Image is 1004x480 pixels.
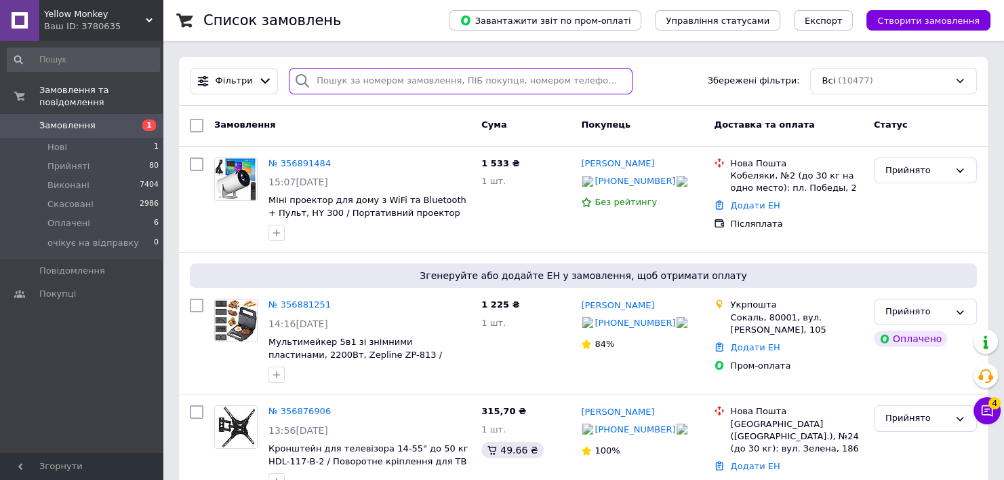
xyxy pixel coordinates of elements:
a: № 356891484 [268,158,331,168]
a: № 356881251 [268,299,331,310]
span: Статус [874,119,908,130]
div: [GEOGRAPHIC_DATA] ([GEOGRAPHIC_DATA].), №24 (до 30 кг): вул. Зелена, 186 [730,418,862,456]
span: Створити замовлення [877,16,980,26]
div: Укрпошта [730,299,862,311]
span: 84% [595,339,614,349]
span: 13:56[DATE] [268,425,328,436]
span: 1 шт. [481,318,506,328]
span: 80 [149,160,159,172]
div: Прийнято [885,411,949,426]
span: Замовлення та повідомлення [39,84,163,109]
img: Фото товару [215,406,257,448]
span: 1 [142,119,156,131]
span: Yellow Monkey [44,8,146,20]
a: Створити замовлення [853,15,990,25]
span: Збережені фільтри: [708,75,800,88]
img: UA [677,176,687,189]
input: Пошук за номером замовлення, ПІБ покупця, номером телефону, Email, номером накладної [289,68,632,94]
div: Прийнято [885,305,949,319]
span: 1 225 ₴ [481,299,519,310]
a: [PHONE_NUMBER] [595,424,675,435]
span: Нові [47,141,67,153]
span: Zoiper Click2Dial[PHONE_NUMBER]UA [581,176,689,186]
span: Без рейтингу [595,197,657,207]
div: Оплачено [874,331,947,347]
span: Прийняті [47,160,89,172]
span: Управління статусами [666,16,769,26]
span: 1 шт. [481,176,506,186]
a: № 356876906 [268,406,331,416]
span: Оплачені [47,217,90,229]
a: Фото товару [214,405,258,449]
a: Міні проектор для дому з WiFi та Bluetooth + Пульт, HY 300 / Портативний проектор для домашнього ... [268,195,466,230]
span: 1 533 ₴ [481,158,519,168]
a: Мультимейкер 5в1 зі знімними пластинами, 2200Вт, Zepline ZP-813 / Вафельниця / Бутербродниця / Му... [268,337,442,385]
span: Покупець [581,119,630,130]
span: Замовлення [39,119,96,132]
div: Післяплата [730,218,862,230]
div: Нова Пошта [730,158,862,170]
a: Фото товару [214,299,258,342]
div: Пром-оплата [730,360,862,372]
a: Додати ЕН [730,342,780,352]
span: Доставка та оплата [714,119,814,130]
a: [PHONE_NUMBER] [595,176,675,186]
span: 15:07[DATE] [268,177,328,187]
a: Фото товару [214,158,258,201]
span: (10477) [838,75,873,86]
span: Завантажити звіт по пром-оплаті [460,14,630,26]
span: Згенеруйте або додайте ЕН у замовлення, щоб отримати оплату [195,269,971,282]
span: очікує на відправку [47,237,139,249]
button: Чат з покупцем4 [973,397,1001,424]
span: 4 [988,397,1001,409]
span: Замовлення [214,119,275,130]
a: [PHONE_NUMBER] [595,318,675,328]
span: Експорт [805,16,843,26]
a: [PERSON_NAME] [581,406,654,419]
button: Експорт [794,10,854,31]
span: 14:16[DATE] [268,318,328,329]
div: Сокаль, 80001, вул. [PERSON_NAME], 105 [730,312,862,336]
input: Пошук [7,48,160,72]
img: Zoiper Click2Dial [582,176,593,189]
span: 1 шт. [481,424,506,435]
span: 6 [154,217,159,229]
button: Створити замовлення [866,10,990,31]
span: Виконані [47,179,89,191]
img: Zoiper Click2Dial [582,424,593,437]
span: Фільтри [216,75,253,88]
button: Завантажити звіт по пром-оплаті [449,10,641,31]
a: [PERSON_NAME] [581,299,654,312]
span: 315,70 ₴ [481,406,526,416]
div: Нова Пошта [730,405,862,418]
span: Всі [822,75,835,88]
a: [PERSON_NAME] [581,158,654,170]
div: Кобеляки, №2 (до 30 кг на одно место): пл. Победы, 2 [730,170,862,194]
a: Додати ЕН [730,200,780,210]
img: UA [677,317,687,330]
span: Cума [481,119,506,130]
h1: Список замовлень [203,12,341,29]
span: 100% [595,445,620,456]
button: Управління статусами [655,10,780,31]
img: Zoiper Click2Dial [582,317,593,330]
span: Zoiper Click2Dial[PHONE_NUMBER]UA [581,318,689,328]
span: Скасовані [47,198,94,210]
a: Додати ЕН [730,461,780,471]
img: Фото товару [215,158,257,200]
a: Кронштейн для телевізора 14-55" до 50 кг HDL-117-B-2 / Поворотне кріплення для ТВ [268,443,468,466]
div: Прийнято [885,164,949,178]
img: UA [677,424,687,437]
span: 0 [154,237,159,249]
span: Покупці [39,288,76,300]
span: 1 [154,141,159,153]
img: Фото товару [215,299,257,341]
span: Повідомлення [39,265,105,277]
div: Ваш ID: 3780635 [44,20,163,33]
span: 7404 [140,179,159,191]
span: Zoiper Click2Dial[PHONE_NUMBER]UA [581,424,689,435]
span: 2986 [140,198,159,210]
